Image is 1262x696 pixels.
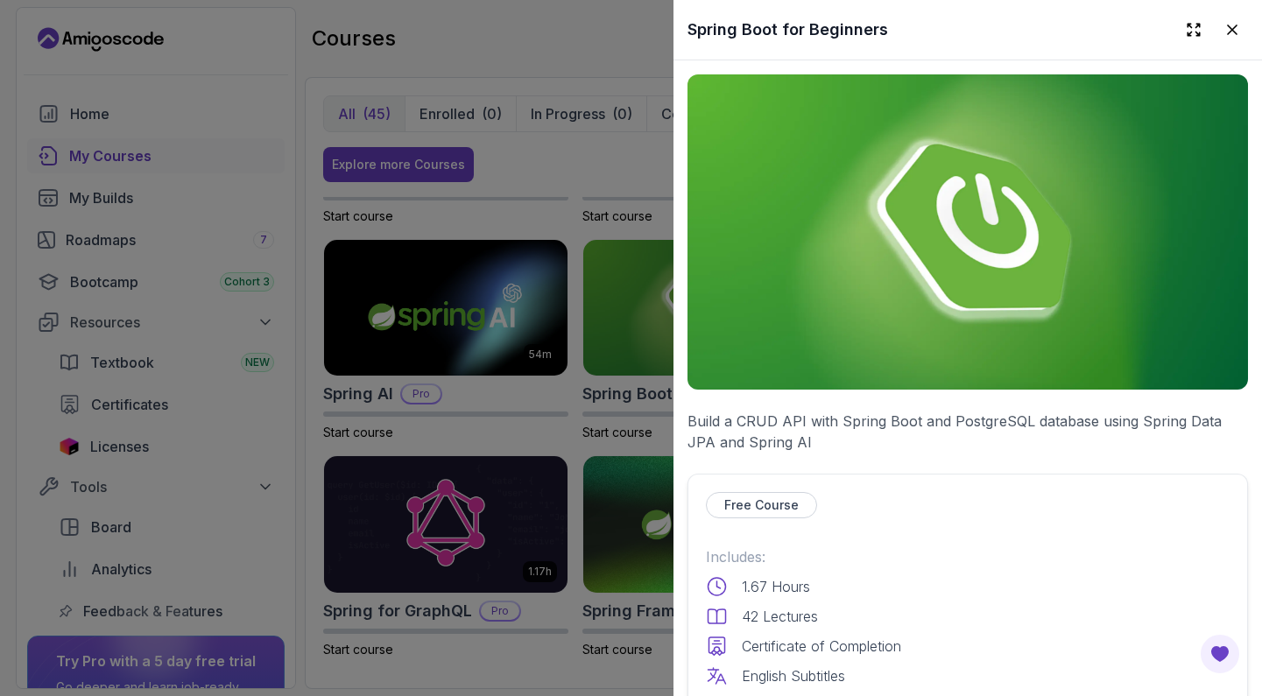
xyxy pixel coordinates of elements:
[742,576,810,597] p: 1.67 Hours
[1178,14,1209,46] button: Expand drawer
[742,665,845,686] p: English Subtitles
[1199,633,1241,675] button: Open Feedback Button
[706,546,1230,567] p: Includes:
[687,74,1248,390] img: spring-boot-for-beginners_thumbnail
[742,636,901,657] p: Certificate of Completion
[724,496,799,514] p: Free Course
[742,606,818,627] p: 42 Lectures
[687,18,888,42] h2: Spring Boot for Beginners
[687,411,1248,453] p: Build a CRUD API with Spring Boot and PostgreSQL database using Spring Data JPA and Spring AI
